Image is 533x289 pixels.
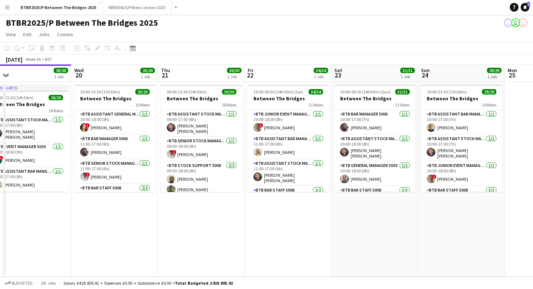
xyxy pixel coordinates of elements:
h3: Between The Bridges [161,95,242,102]
span: Week 34 [24,56,42,62]
span: ! [86,123,90,127]
button: BTBR2025/P Between The Bridges 2025 [15,0,103,14]
app-card-role: BTB Bar Staff 50083/3 [421,186,502,232]
a: Comms [54,30,76,39]
app-card-role: BTB Junior Event Manager 50391/110:00-18:00 (8h)![PERSON_NAME] [248,110,329,135]
h3: Between The Bridges [334,95,416,102]
div: 1 Job [401,74,414,79]
span: 29/29 [482,89,496,95]
span: 10:00-00:30 (14h30m) (Sat) [253,89,303,95]
span: 29/29 [487,68,501,73]
span: ! [432,175,437,179]
button: Budgeted [4,279,34,287]
span: 21 [160,71,170,79]
span: Edit [23,31,32,38]
div: [DATE] [6,56,22,63]
span: 20 [73,71,84,79]
span: 2 [527,2,530,7]
span: ! [86,172,90,177]
span: All jobs [40,280,57,286]
span: View [6,31,16,38]
span: Sun [421,67,430,74]
span: 24 [420,71,430,79]
button: BREW0425/P Brew London 2025 [103,0,172,14]
span: Budgeted [12,281,33,286]
app-job-card: 10:00-00:30 (14h30m) (Sat)34/34Between The Bridges21 RolesBTB Junior Event Manager 50391/110:00-1... [248,85,329,192]
span: Fri [248,67,253,74]
a: Jobs [36,30,53,39]
span: 30/30 [222,89,236,95]
span: 25 [507,71,517,79]
span: ! [172,150,177,154]
app-card-role: BTB Bar Staff 50082/211:00-17:30 (6h30m) [74,184,156,219]
span: ! [259,123,263,127]
app-card-role: BTB Junior Event Manager 50391/110:00-18:00 (8h)![PERSON_NAME] [421,162,502,186]
div: Salary £418 805.42 + Expenses £0.00 + Subsistence £0.00 = [63,280,233,286]
a: Edit [20,30,34,39]
span: 20/20 [49,95,63,100]
span: 20/20 [54,68,68,73]
app-card-role: BTB Bar Staff 50083/3 [334,186,416,232]
app-job-card: 10:00-23:30 (13h30m)29/29Between The Bridges19 RolesBTB Assistant Bar Manager 50061/110:00-17:00 ... [421,85,502,192]
app-card-role: BTB Bar Staff 50082/2 [248,186,329,221]
div: 1 Job [314,74,328,79]
h3: Between The Bridges [248,95,329,102]
span: 31/31 [395,89,410,95]
span: 18 Roles [222,102,236,108]
app-job-card: 10:00-23:30 (13h30m)20/20Between The Bridges15 RolesBTB Assistant General Manager 50061/110:00-18... [74,85,156,192]
app-user-avatar: Amy Cane [518,18,527,27]
span: 34/34 [314,68,328,73]
span: Comms [57,31,73,38]
div: 1 Job [54,74,68,79]
div: 1 Job [141,74,154,79]
span: 22 [247,71,253,79]
span: 34/34 [309,89,323,95]
app-card-role: BTB Assistant Stock Manager 50061/109:00-17:00 (8h)[PERSON_NAME] [PERSON_NAME] [161,110,242,137]
h3: Between The Bridges [74,95,156,102]
app-card-role: BTB Stock support 50082/209:00-18:00 (9h)[PERSON_NAME][PERSON_NAME] [161,162,242,197]
div: 1 Job [487,74,501,79]
span: 19 Roles [482,102,496,108]
h1: BTBR2025/P Between The Bridges 2025 [6,17,158,28]
span: 10:00-00:30 (14h30m) (Sun) [340,89,391,95]
span: 10:00-23:30 (13h30m) [80,89,120,95]
span: 20/20 [140,68,155,73]
span: 23 [333,71,342,79]
div: 1 Job [227,74,241,79]
span: Mon [508,67,517,74]
span: Wed [74,67,84,74]
span: Thu [161,67,170,74]
span: 09:00-23:30 (14h30m) [167,89,207,95]
span: 10:00-23:30 (13h30m) [427,89,467,95]
app-user-avatar: Amy Cane [511,18,520,27]
app-card-role: BTB Bar Manager 50061/111:00-17:00 (6h)[PERSON_NAME] [74,135,156,159]
app-card-role: BTB General Manager 50391/110:00-18:00 (8h)[PERSON_NAME] [334,162,416,186]
a: View [3,30,19,39]
span: 21 Roles [309,102,323,108]
div: BST [45,56,52,62]
span: Sat [334,67,342,74]
app-card-role: BTB Assistant Stock Manager 50061/110:00-18:00 (8h)[PERSON_NAME] [PERSON_NAME] [334,135,416,162]
span: 16 Roles [49,108,63,113]
app-card-role: BTB Assistant Stock Manager 50061/111:00-17:00 (6h)[PERSON_NAME] [PERSON_NAME] [248,159,329,186]
span: 20/20 [135,89,150,95]
span: 30/30 [227,68,241,73]
app-card-role: BTB Assistant Bar Manager 50061/110:00-17:00 (7h)[PERSON_NAME] [421,110,502,135]
span: 15 Roles [135,102,150,108]
app-card-role: BTB Assistant Bar Manager 50061/111:00-17:00 (6h)[PERSON_NAME] [248,135,329,159]
app-user-avatar: Amy Cane [504,18,513,27]
app-job-card: 09:00-23:30 (14h30m)30/30Between The Bridges18 RolesBTB Assistant Stock Manager 50061/109:00-17:0... [161,85,242,192]
app-card-role: BTB Assistant Stock Manager 50061/110:00-17:00 (7h)[PERSON_NAME] [PERSON_NAME] [421,135,502,162]
app-card-role: BTB Senior Stock Manager 50061/111:00-17:00 (6h)![PERSON_NAME] [74,159,156,184]
span: 31/31 [400,68,415,73]
app-card-role: BTB Bar Manager 50061/110:00-17:00 (7h)[PERSON_NAME] [334,110,416,135]
app-card-role: BTB Assistant General Manager 50061/110:00-18:00 (8h)![PERSON_NAME] [74,110,156,135]
span: Jobs [39,31,50,38]
h3: Between The Bridges [421,95,502,102]
app-card-role: BTB Senior Stock Manager 50061/109:00-18:00 (9h)![PERSON_NAME] [161,137,242,162]
span: Total Budgeted £418 805.42 [175,280,233,286]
